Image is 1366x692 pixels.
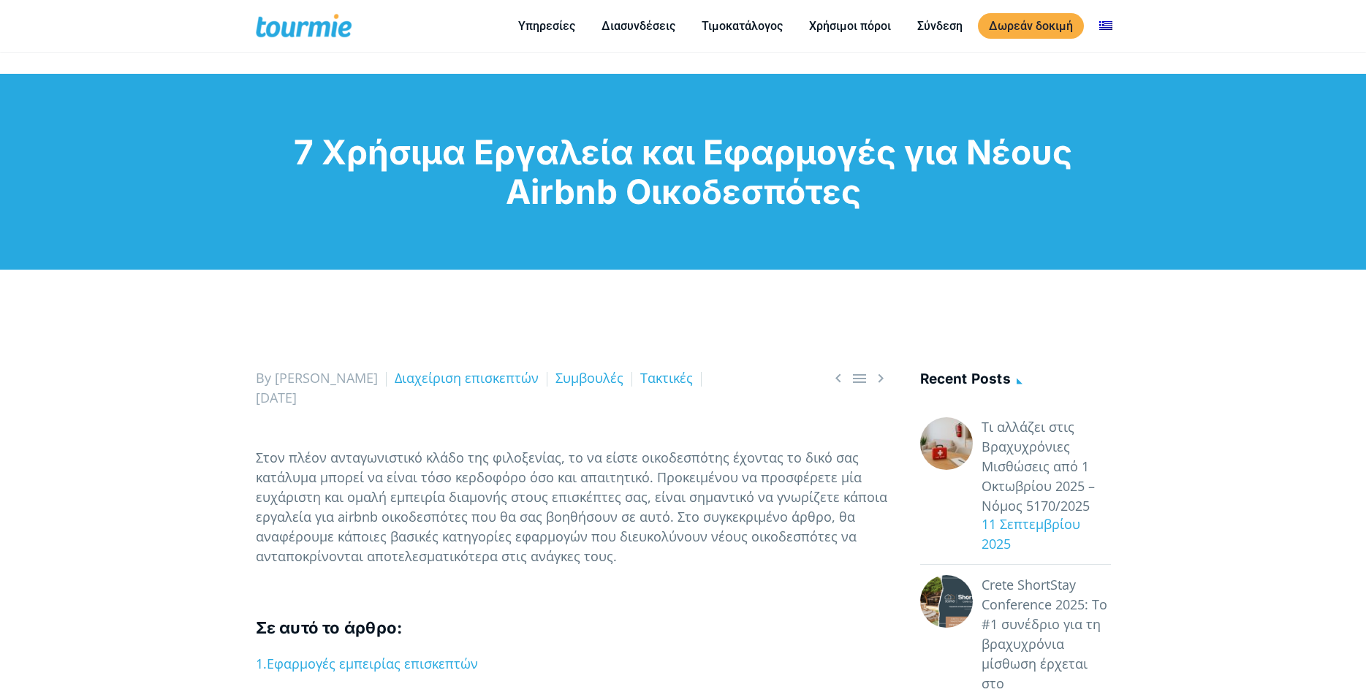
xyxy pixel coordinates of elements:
a:  [872,369,889,387]
span: Next post [872,369,889,387]
h4: Σε αυτό το άρθρο: [256,617,889,639]
span: [DATE] [256,389,297,406]
span: Εφαρμογές εμπειρίας επισκεπτών [267,655,478,672]
a: Σύνδεση [906,17,974,35]
h1: 7 Χρήσιμα Εργαλεία και Εφαρμογές για Νέους Airbnb Οικοδεσπότες [256,132,1111,211]
div: 11 Σεπτεμβρίου 2025 [973,514,1111,554]
a: Τιμοκατάλογος [691,17,794,35]
a: Συμβουλές [555,369,623,387]
a:  [851,369,868,387]
a:  [830,369,847,387]
a: Διαχείριση επισκεπτών [395,369,539,387]
h4: Recent posts [920,368,1111,392]
a: Χρήσιμοι πόροι [798,17,902,35]
span: Στον πλέον ανταγωνιστικό κλάδο της φιλοξενίας, το να είστε οικοδεσπότης έχοντας το δικό σας κατάλ... [256,449,887,565]
a: Τι αλλάζει στις Βραχυχρόνιες Μισθώσεις από 1 Οκτωβρίου 2025 – Νόμος 5170/2025 [982,417,1111,516]
a: Διασυνδέσεις [591,17,686,35]
a: Τακτικές [640,369,693,387]
a: Δωρεάν δοκιμή [978,13,1084,39]
a: 1.Εφαρμογές εμπειρίας επισκεπτών [256,655,478,672]
span: Previous post [830,369,847,387]
span: By [PERSON_NAME] [256,369,378,387]
a: Υπηρεσίες [507,17,586,35]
